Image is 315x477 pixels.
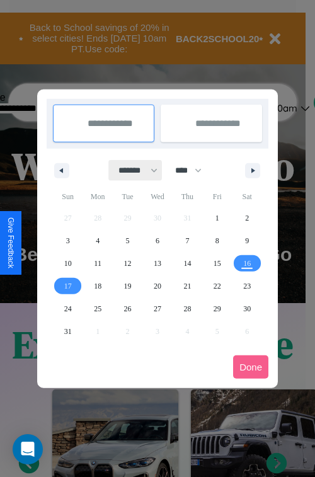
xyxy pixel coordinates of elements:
[124,252,132,275] span: 12
[185,229,189,252] span: 7
[232,252,262,275] button: 16
[202,252,232,275] button: 15
[124,275,132,297] span: 19
[173,252,202,275] button: 14
[245,207,249,229] span: 2
[142,275,172,297] button: 20
[232,297,262,320] button: 30
[154,297,161,320] span: 27
[202,275,232,297] button: 22
[126,229,130,252] span: 5
[232,207,262,229] button: 2
[243,275,251,297] span: 23
[142,252,172,275] button: 13
[94,275,101,297] span: 18
[215,207,219,229] span: 1
[202,187,232,207] span: Fri
[232,187,262,207] span: Sat
[64,320,72,343] span: 31
[113,187,142,207] span: Tue
[96,229,100,252] span: 4
[214,252,221,275] span: 15
[53,320,83,343] button: 31
[53,252,83,275] button: 10
[124,297,132,320] span: 26
[183,252,191,275] span: 14
[53,229,83,252] button: 3
[142,297,172,320] button: 27
[243,297,251,320] span: 30
[245,229,249,252] span: 9
[183,297,191,320] span: 28
[142,229,172,252] button: 6
[215,229,219,252] span: 8
[202,297,232,320] button: 29
[243,252,251,275] span: 16
[53,275,83,297] button: 17
[6,217,15,268] div: Give Feedback
[83,187,112,207] span: Mon
[142,187,172,207] span: Wed
[64,297,72,320] span: 24
[53,297,83,320] button: 24
[66,229,70,252] span: 3
[202,207,232,229] button: 1
[233,355,268,379] button: Done
[173,297,202,320] button: 28
[83,297,112,320] button: 25
[83,229,112,252] button: 4
[214,297,221,320] span: 29
[173,187,202,207] span: Thu
[173,229,202,252] button: 7
[232,275,262,297] button: 23
[94,297,101,320] span: 25
[183,275,191,297] span: 21
[13,434,43,464] div: Open Intercom Messenger
[154,252,161,275] span: 13
[64,252,72,275] span: 10
[64,275,72,297] span: 17
[154,275,161,297] span: 20
[113,252,142,275] button: 12
[94,252,101,275] span: 11
[173,275,202,297] button: 21
[232,229,262,252] button: 9
[214,275,221,297] span: 22
[202,229,232,252] button: 8
[113,275,142,297] button: 19
[113,229,142,252] button: 5
[156,229,159,252] span: 6
[83,252,112,275] button: 11
[83,275,112,297] button: 18
[113,297,142,320] button: 26
[53,187,83,207] span: Sun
